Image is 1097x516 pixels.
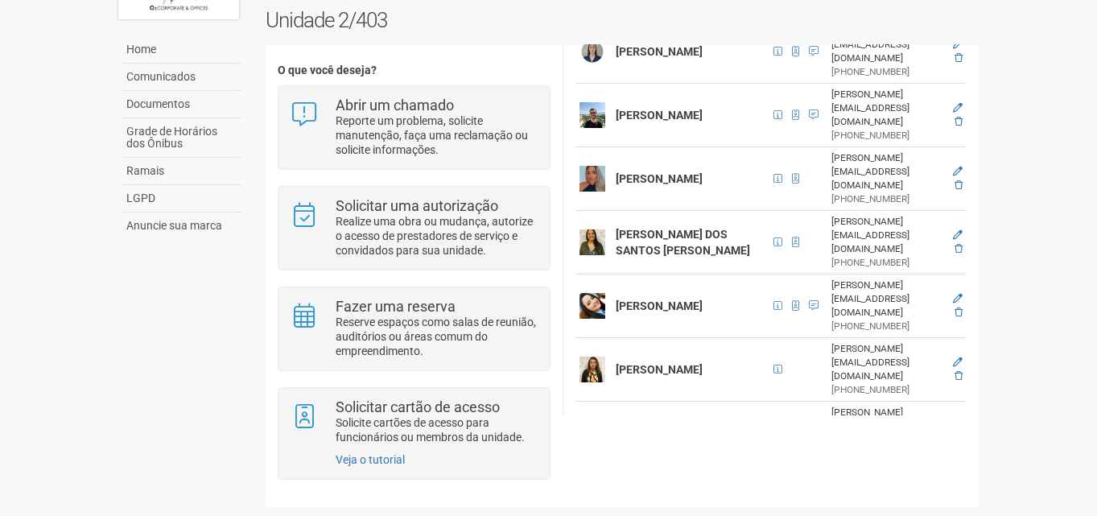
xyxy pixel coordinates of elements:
div: [PERSON_NAME][EMAIL_ADDRESS][DOMAIN_NAME] [831,215,942,256]
strong: Abrir um chamado [336,97,454,114]
strong: [PERSON_NAME] [616,363,703,376]
p: Reporte um problema, solicite manutenção, faça uma reclamação ou solicite informações. [336,114,538,157]
div: [PERSON_NAME][EMAIL_ADDRESS][DOMAIN_NAME] [831,279,942,320]
div: [PHONE_NUMBER] [831,192,942,206]
strong: [PERSON_NAME] [616,299,703,312]
a: Editar membro [953,229,963,241]
div: [PERSON_NAME][EMAIL_ADDRESS][DOMAIN_NAME] [831,24,942,65]
div: [PERSON_NAME][EMAIL_ADDRESS][DOMAIN_NAME] [831,151,942,192]
a: Solicitar uma autorização Realize uma obra ou mudança, autorize o acesso de prestadores de serviç... [291,199,538,258]
img: user.png [579,166,605,192]
a: LGPD [122,185,241,213]
a: Comunicados [122,64,241,91]
div: [PHONE_NUMBER] [831,256,942,270]
div: [PHONE_NUMBER] [831,383,942,397]
a: Grade de Horários dos Ônibus [122,118,241,158]
div: [PHONE_NUMBER] [831,129,942,142]
h2: Unidade 2/403 [266,8,979,32]
a: Anuncie sua marca [122,213,241,239]
h4: O que você deseja? [278,64,551,76]
a: Solicitar cartão de acesso Solicite cartões de acesso para funcionários ou membros da unidade. [291,400,538,444]
a: Editar membro [953,102,963,114]
img: user.png [579,293,605,319]
div: [PHONE_NUMBER] [831,65,942,79]
a: Editar membro [953,357,963,368]
strong: [PERSON_NAME] [616,172,703,185]
a: Ramais [122,158,241,185]
a: Excluir membro [955,370,963,382]
a: Documentos [122,91,241,118]
img: user.png [579,357,605,382]
strong: [PERSON_NAME] [616,45,703,58]
a: Veja o tutorial [336,453,405,466]
a: Excluir membro [955,180,963,191]
a: Editar membro [953,166,963,177]
a: Fazer uma reserva Reserve espaços como salas de reunião, auditórios ou áreas comum do empreendime... [291,299,538,358]
p: Realize uma obra ou mudança, autorize o acesso de prestadores de serviço e convidados para sua un... [336,214,538,258]
a: Editar membro [953,293,963,304]
a: Abrir um chamado Reporte um problema, solicite manutenção, faça uma reclamação ou solicite inform... [291,98,538,157]
img: user.png [579,102,605,128]
a: Excluir membro [955,52,963,64]
a: Editar membro [953,39,963,50]
p: Solicite cartões de acesso para funcionários ou membros da unidade. [336,415,538,444]
p: Reserve espaços como salas de reunião, auditórios ou áreas comum do empreendimento. [336,315,538,358]
a: Excluir membro [955,116,963,127]
strong: [PERSON_NAME] DOS SANTOS [PERSON_NAME] [616,228,750,257]
strong: Fazer uma reserva [336,298,456,315]
a: Home [122,36,241,64]
img: user.png [579,39,605,64]
strong: Solicitar uma autorização [336,197,498,214]
a: Excluir membro [955,243,963,254]
img: user.png [579,229,605,255]
div: [PHONE_NUMBER] [831,320,942,333]
strong: Solicitar cartão de acesso [336,398,500,415]
strong: [PERSON_NAME] [616,109,703,122]
a: Excluir membro [955,307,963,318]
div: [PERSON_NAME][EMAIL_ADDRESS][DOMAIN_NAME] [831,406,942,447]
div: [PERSON_NAME][EMAIL_ADDRESS][DOMAIN_NAME] [831,342,942,383]
div: [PERSON_NAME][EMAIL_ADDRESS][DOMAIN_NAME] [831,88,942,129]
